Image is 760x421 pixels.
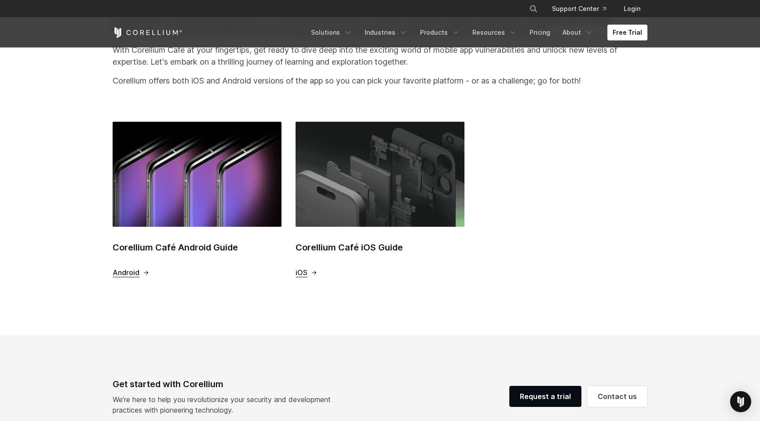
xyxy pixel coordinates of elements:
a: Solutions [306,25,358,40]
a: Corellium Home [113,27,183,38]
a: Login [617,1,647,17]
img: Corellium Café iOS Guide [296,122,464,227]
img: Corellium Café Android Guide [113,122,281,227]
div: Navigation Menu [519,1,647,17]
div: Navigation Menu [306,25,647,40]
a: Products [415,25,465,40]
a: Corellium Café Android Guide Corellium Café Android Guide Android [113,122,281,277]
span: Android [113,268,139,277]
a: Free Trial [607,25,647,40]
a: Industries [359,25,413,40]
a: Corellium Café iOS Guide Corellium Café iOS Guide iOS [296,122,464,277]
p: With Corellium Café at your fingertips, get ready to dive deep into the exciting world of mobile ... [113,44,647,68]
p: We’re here to help you revolutionize your security and development practices with pioneering tech... [113,394,338,415]
div: Open Intercom Messenger [730,391,751,412]
a: Support Center [545,1,613,17]
a: Pricing [524,25,555,40]
button: Search [526,1,541,17]
a: About [557,25,599,40]
a: Contact us [587,386,647,407]
span: iOS [296,268,307,277]
h2: Corellium Café Android Guide [113,241,281,254]
a: Request a trial [509,386,581,407]
p: Corellium offers both iOS and Android versions of the app so you can pick your favorite platform ... [113,75,647,87]
div: Get started with Corellium [113,377,338,391]
a: Resources [467,25,522,40]
h2: Corellium Café iOS Guide [296,241,464,254]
